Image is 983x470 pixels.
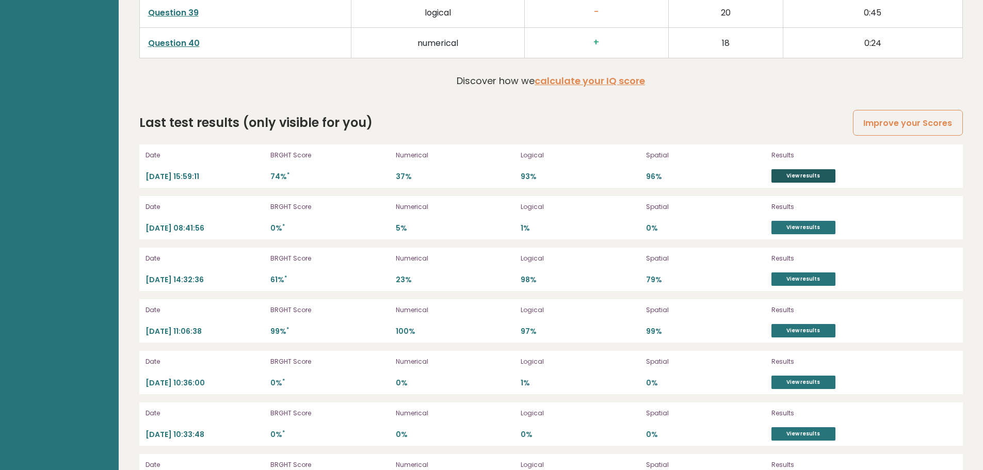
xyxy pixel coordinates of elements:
td: numerical [351,28,525,58]
p: Logical [521,357,640,366]
p: Spatial [646,357,765,366]
p: [DATE] 10:33:48 [146,430,265,440]
p: Results [771,202,880,212]
a: calculate your IQ score [535,74,645,87]
p: 96% [646,172,765,182]
p: Numerical [396,409,515,418]
p: 74% [270,172,390,182]
p: Numerical [396,357,515,366]
p: Results [771,409,880,418]
p: Numerical [396,151,515,160]
p: 1% [521,223,640,233]
p: BRGHT Score [270,357,390,366]
p: 99% [270,327,390,336]
p: 79% [646,275,765,285]
p: Numerical [396,254,515,263]
p: Date [146,409,265,418]
a: View results [771,427,835,441]
p: Results [771,305,880,315]
p: 61% [270,275,390,285]
a: Question 40 [148,37,200,49]
p: Numerical [396,202,515,212]
a: Question 39 [148,7,199,19]
p: 0% [646,378,765,388]
p: Logical [521,254,640,263]
p: 0% [270,378,390,388]
p: 97% [521,327,640,336]
p: [DATE] 14:32:36 [146,275,265,285]
p: Logical [521,460,640,469]
p: 5% [396,223,515,233]
p: Spatial [646,305,765,315]
p: 0% [270,223,390,233]
p: 93% [521,172,640,182]
td: 18 [668,28,783,58]
p: 0% [646,223,765,233]
p: Results [771,357,880,366]
p: 0% [396,378,515,388]
p: BRGHT Score [270,254,390,263]
h3: - [533,7,660,18]
p: 37% [396,172,515,182]
p: Date [146,357,265,366]
a: View results [771,272,835,286]
p: Date [146,151,265,160]
p: BRGHT Score [270,460,390,469]
p: 0% [646,430,765,440]
p: 0% [521,430,640,440]
p: Logical [521,202,640,212]
p: 0% [396,430,515,440]
p: Spatial [646,202,765,212]
p: Results [771,254,880,263]
p: [DATE] 11:06:38 [146,327,265,336]
p: Numerical [396,460,515,469]
p: [DATE] 10:36:00 [146,378,265,388]
p: Spatial [646,254,765,263]
p: BRGHT Score [270,305,390,315]
a: Improve your Scores [853,110,962,136]
h3: + [533,37,660,48]
p: Date [146,305,265,315]
p: 23% [396,275,515,285]
a: View results [771,324,835,337]
p: [DATE] 15:59:11 [146,172,265,182]
p: Results [771,460,880,469]
a: View results [771,169,835,183]
p: Logical [521,151,640,160]
a: View results [771,376,835,389]
p: 0% [270,430,390,440]
p: Spatial [646,409,765,418]
p: 99% [646,327,765,336]
p: Spatial [646,460,765,469]
p: Date [146,202,265,212]
p: [DATE] 08:41:56 [146,223,265,233]
p: Numerical [396,305,515,315]
p: Date [146,460,265,469]
p: Discover how we [457,74,645,88]
p: 1% [521,378,640,388]
p: 100% [396,327,515,336]
p: 98% [521,275,640,285]
td: 0:24 [783,28,962,58]
p: Spatial [646,151,765,160]
p: Logical [521,409,640,418]
p: Results [771,151,880,160]
a: View results [771,221,835,234]
p: Date [146,254,265,263]
p: BRGHT Score [270,409,390,418]
p: BRGHT Score [270,151,390,160]
h2: Last test results (only visible for you) [139,114,373,132]
p: Logical [521,305,640,315]
p: BRGHT Score [270,202,390,212]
